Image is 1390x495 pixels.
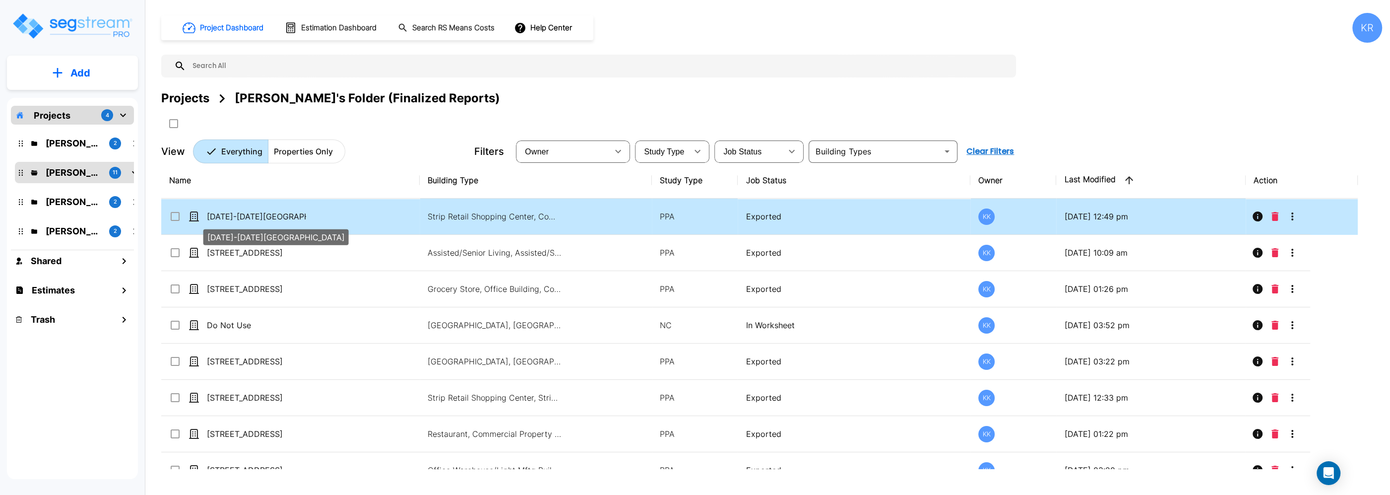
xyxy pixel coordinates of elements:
[114,227,117,235] p: 2
[716,138,782,165] div: Select
[1248,352,1267,371] button: Info
[1267,352,1282,371] button: Delete
[70,66,90,80] p: Add
[207,231,345,243] p: [DATE]-[DATE][GEOGRAPHIC_DATA]
[207,464,306,476] p: [STREET_ADDRESS]
[660,319,730,331] p: NC
[978,245,995,261] div: KK
[660,211,730,222] p: PPA
[193,140,345,163] div: Platform
[812,144,938,158] input: Building Types
[978,390,995,406] div: KK
[1248,460,1267,480] button: Info
[207,211,306,222] p: [DATE]-[DATE][GEOGRAPHIC_DATA]
[274,145,333,157] p: Properties Only
[746,392,962,404] p: Exported
[1248,315,1267,335] button: Info
[281,17,382,38] button: Estimation Dashboard
[644,147,684,156] span: Study Type
[31,254,62,268] h1: Shared
[1267,243,1282,263] button: Delete
[1267,424,1282,444] button: Delete
[940,144,954,158] button: Open
[1282,315,1302,335] button: More-Options
[1248,388,1267,408] button: Info
[113,168,118,177] p: 11
[161,89,209,107] div: Projects
[1282,279,1302,299] button: More-Options
[1064,283,1238,295] p: [DATE] 01:26 pm
[1064,428,1238,440] p: [DATE] 01:22 pm
[428,428,562,440] p: Restaurant, Commercial Property Site
[179,17,269,39] button: Project Dashboard
[1248,424,1267,444] button: Info
[1282,243,1302,263] button: More-Options
[34,109,70,122] p: Projects
[420,162,652,199] th: Building Type
[723,147,761,156] span: Job Status
[1282,460,1302,480] button: More-Options
[1267,315,1282,335] button: Delete
[746,428,962,440] p: Exported
[193,140,268,163] button: Everything
[31,313,55,326] h1: Trash
[46,166,101,179] p: Kristina's Folder (Finalized Reports)
[412,22,495,34] h1: Search RS Means Costs
[1317,461,1340,485] div: Open Intercom Messenger
[1064,464,1238,476] p: [DATE] 03:20 pm
[1248,207,1267,226] button: Info
[1064,211,1238,222] p: [DATE] 12:49 pm
[978,209,995,225] div: KK
[1282,207,1302,226] button: More-Options
[660,247,730,259] p: PPA
[161,144,185,159] p: View
[1064,247,1238,259] p: [DATE] 10:09 am
[1246,162,1358,199] th: Action
[738,162,970,199] th: Job Status
[978,354,995,370] div: KK
[518,138,608,165] div: Select
[962,141,1018,161] button: Clear Filters
[978,281,995,297] div: KK
[746,283,962,295] p: Exported
[746,211,962,222] p: Exported
[1352,13,1382,43] div: KR
[1267,460,1282,480] button: Delete
[660,283,730,295] p: PPA
[1282,388,1302,408] button: More-Options
[207,283,306,295] p: [STREET_ADDRESS]
[1064,319,1238,331] p: [DATE] 03:52 pm
[1282,352,1302,371] button: More-Options
[428,283,562,295] p: Grocery Store, Office Building, Commercial Property Site
[1056,162,1246,199] th: Last Modified
[428,319,562,331] p: [GEOGRAPHIC_DATA], [GEOGRAPHIC_DATA]
[1267,279,1282,299] button: Delete
[7,59,138,87] button: Add
[301,22,377,34] h1: Estimation Dashboard
[1064,392,1238,404] p: [DATE] 12:33 pm
[978,317,995,334] div: KK
[221,145,262,157] p: Everything
[1282,424,1302,444] button: More-Options
[746,319,962,331] p: In Worksheet
[1248,279,1267,299] button: Info
[428,355,562,367] p: [GEOGRAPHIC_DATA], [GEOGRAPHIC_DATA]
[746,355,962,367] p: Exported
[46,195,101,209] p: Jon's Folder
[660,464,730,476] p: PPA
[978,462,995,479] div: KK
[106,111,109,120] p: 4
[746,247,962,259] p: Exported
[660,428,730,440] p: PPA
[525,147,549,156] span: Owner
[1267,388,1282,408] button: Delete
[978,426,995,442] div: KK
[207,392,306,404] p: [STREET_ADDRESS]
[1248,243,1267,263] button: Info
[512,18,576,37] button: Help Center
[114,139,117,147] p: 2
[164,114,184,134] button: SelectAll
[114,198,117,206] p: 2
[200,22,263,34] h1: Project Dashboard
[11,12,133,40] img: Logo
